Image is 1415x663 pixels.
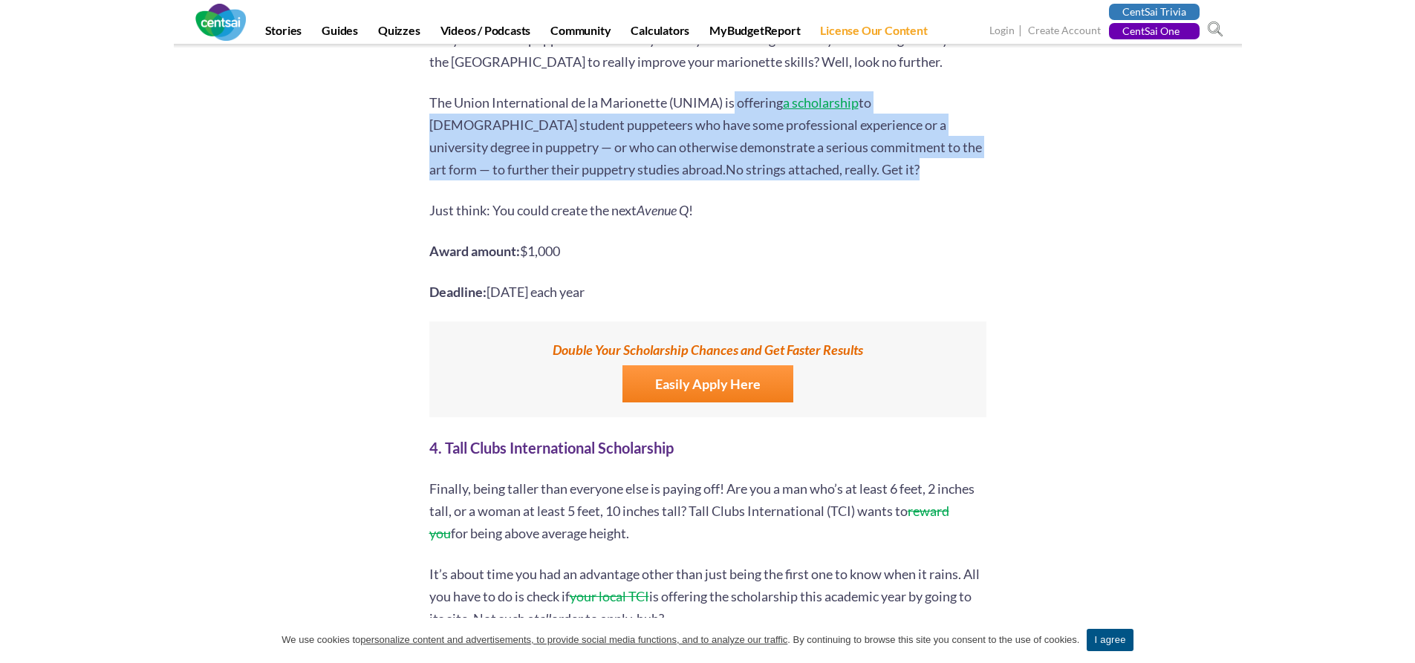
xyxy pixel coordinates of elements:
span: order to apply, huh? [551,610,664,627]
span: No strings attached, really. Get it? [726,161,920,177]
u: personalize content and advertisements, to provide social media functions, and to analyze our tra... [360,634,787,645]
a: CentSai One [1109,23,1200,39]
span: Finally, being taller than everyone else is paying off! Are you a man who’s at least 6 feet, 2 in... [429,480,975,519]
img: CentSai [195,4,246,41]
span: tall [534,610,551,627]
span: The Union International de la Marionette (UNIMA) is offering [429,94,783,111]
span: Avenue Q [637,202,689,218]
a: I agree [1389,633,1404,647]
a: Login [989,24,1015,39]
a: Create Account [1028,24,1101,39]
a: Community [541,23,619,44]
a: your local TCI [570,588,649,604]
span: ! [689,202,693,218]
a: a scholarship [783,94,859,111]
a: Videos / Podcasts [432,23,540,44]
a: Stories [256,23,311,44]
span: is offering the scholarship this academic year by going to its site. Not such a [429,588,972,627]
span: [DATE] each year [487,284,585,300]
label: Double Your Scholarship Chances and Get Faster Results [437,339,979,361]
a: Easily Apply Here [622,365,793,402]
b: Deadline: [429,284,487,300]
b: Award amount: [429,243,520,259]
a: Quizzes [369,23,429,44]
span: It’s about time you had an advantage other than just being the first one to know when it rains. A... [429,566,980,604]
a: Calculators [622,23,698,44]
span: | [1017,22,1026,39]
b: 4. Tall Clubs International Scholarship [429,439,674,457]
span: Just think: You could create the next [429,202,637,218]
a: MyBudgetReport [700,23,809,44]
span: $1,000 [520,243,560,259]
a: Guides [313,23,367,44]
span: for being above average height. [451,525,629,541]
a: License Our Content [811,23,936,44]
a: I agree [1087,629,1133,651]
a: CentSai Trivia [1109,4,1200,20]
span: We use cookies to . By continuing to browse this site you consent to the use of cookies. [282,633,1079,647]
